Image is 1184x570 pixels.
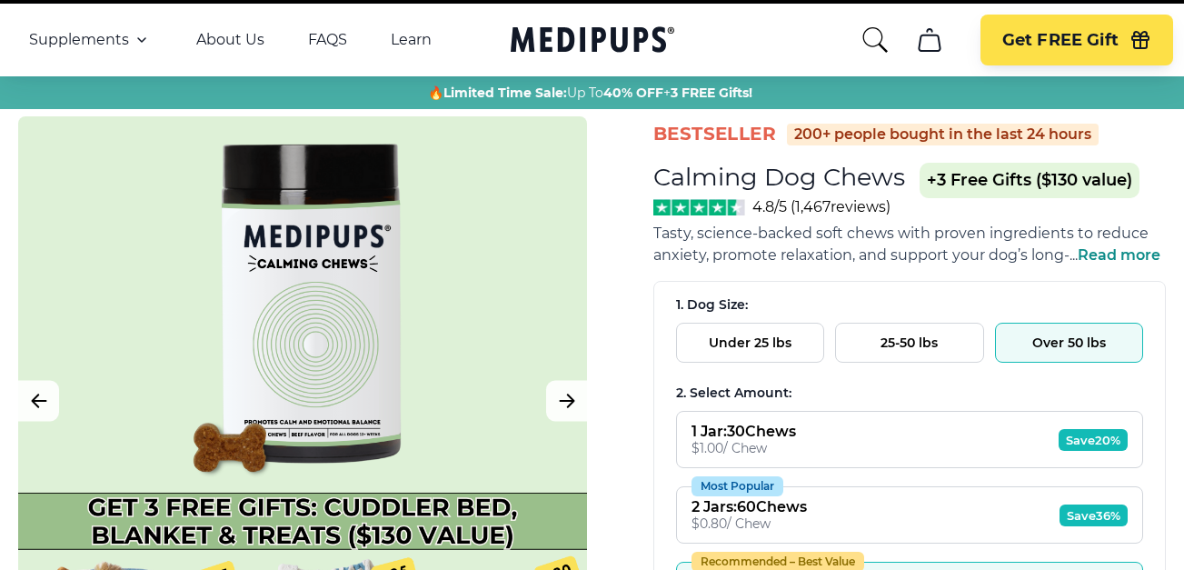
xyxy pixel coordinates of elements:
[787,124,1099,145] div: 200+ people bought in the last 24 hours
[691,515,807,532] div: $ 0.80 / Chew
[691,423,796,440] div: 1 Jar : 30 Chews
[308,31,347,49] a: FAQS
[920,163,1139,198] span: +3 Free Gifts ($130 value)
[653,162,905,192] h1: Calming Dog Chews
[196,31,264,49] a: About Us
[980,15,1173,65] button: Get FREE Gift
[861,25,890,55] button: search
[1059,429,1128,451] span: Save 20%
[653,199,745,215] img: Stars - 4.8
[995,323,1143,363] button: Over 50 lbs
[29,29,153,51] button: Supplements
[428,84,752,102] span: 🔥 Up To +
[676,296,1143,314] div: 1. Dog Size:
[1078,246,1160,264] span: Read more
[1002,30,1119,51] span: Get FREE Gift
[835,323,983,363] button: 25-50 lbs
[1060,505,1128,526] span: Save 36%
[691,476,783,496] div: Most Popular
[1070,246,1160,264] span: ...
[752,198,890,215] span: 4.8/5 ( 1,467 reviews)
[676,323,824,363] button: Under 25 lbs
[391,31,432,49] a: Learn
[511,23,674,60] a: Medipups
[691,498,807,515] div: 2 Jars : 60 Chews
[676,486,1143,544] button: Most Popular2 Jars:60Chews$0.80/ ChewSave36%
[676,411,1143,468] button: 1 Jar:30Chews$1.00/ ChewSave20%
[29,31,129,49] span: Supplements
[676,385,1143,402] div: 2. Select Amount:
[908,18,951,62] button: cart
[653,246,1070,264] span: anxiety, promote relaxation, and support your dog’s long-
[691,440,796,456] div: $ 1.00 / Chew
[653,225,1149,242] span: Tasty, science-backed soft chews with proven ingredients to reduce
[653,122,776,146] span: BestSeller
[546,381,587,422] button: Next Image
[18,381,59,422] button: Previous Image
